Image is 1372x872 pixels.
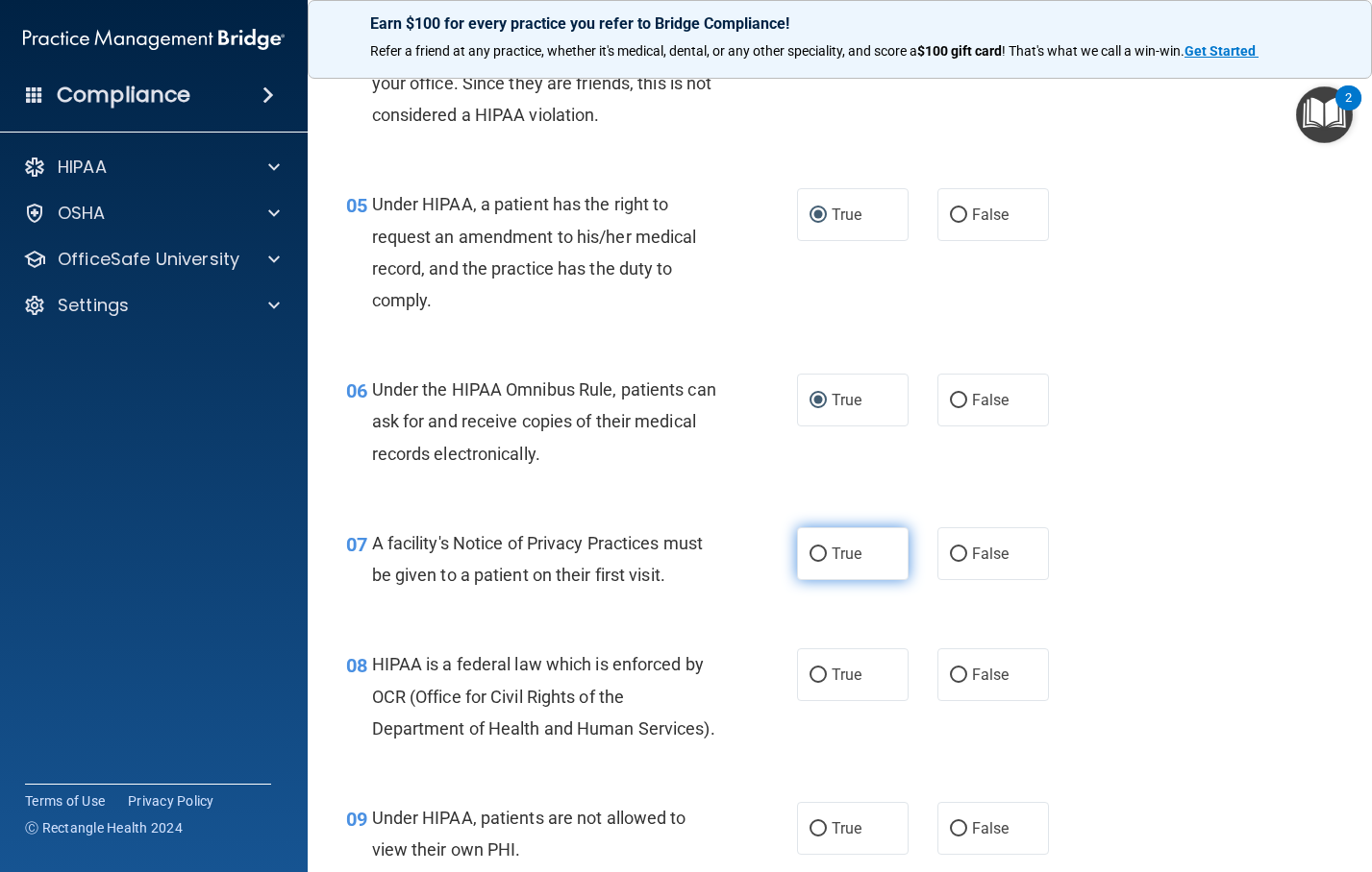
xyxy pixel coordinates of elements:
span: HIPAA is a federal law which is enforced by OCR (Office for Civil Rights of the Department of Hea... [372,654,715,738]
span: 05 [346,194,367,217]
span: A facility's Notice of Privacy Practices must be given to a patient on their first visit. [372,533,704,585]
input: True [810,822,827,836]
p: Settings [58,294,129,317]
p: OSHA [58,202,106,225]
input: True [810,208,827,223]
span: False [972,391,1010,409]
strong: $100 gift card [917,43,1002,59]
span: ! That's what we call a win-win. [1002,43,1185,59]
input: False [950,668,967,683]
button: Open Resource Center, 2 new notifications [1296,86,1353,143]
h4: Compliance [57,82,190,109]
input: False [950,547,967,562]
span: Ⓒ Rectangle Health 2024 [25,818,183,837]
p: Earn $100 for every practice you refer to Bridge Compliance! [370,14,1310,33]
span: 09 [346,808,367,831]
input: False [950,394,967,408]
span: Under HIPAA, a patient has the right to request an amendment to his/her medical record, and the p... [372,194,697,310]
a: HIPAA [23,156,280,179]
input: True [810,668,827,683]
span: Refer a friend at any practice, whether it's medical, dental, or any other speciality, and score a [370,43,917,59]
input: False [950,208,967,223]
a: Get Started [1185,43,1259,59]
span: False [972,819,1010,837]
span: 07 [346,533,367,556]
a: Settings [23,294,280,317]
span: True [832,819,861,837]
span: 06 [346,379,367,402]
strong: Get Started [1185,43,1256,59]
input: False [950,822,967,836]
span: True [832,666,861,684]
span: Under the HIPAA Omnibus Rule, patients can ask for and receive copies of their medical records el... [372,379,716,463]
img: PMB logo [23,20,285,59]
span: Under HIPAA, patients are not allowed to view their own PHI. [372,808,686,860]
a: OfficeSafe University [23,248,280,271]
input: True [810,547,827,562]
span: False [972,666,1010,684]
p: HIPAA [58,156,107,179]
div: 2 [1345,98,1352,123]
a: OSHA [23,202,280,225]
a: Privacy Policy [128,791,214,811]
p: OfficeSafe University [58,248,239,271]
input: True [810,394,827,408]
span: True [832,545,861,563]
span: False [972,545,1010,563]
a: Terms of Use [25,791,105,811]
span: False [972,206,1010,224]
span: 08 [346,654,367,677]
span: True [832,391,861,409]
span: True [832,206,861,224]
